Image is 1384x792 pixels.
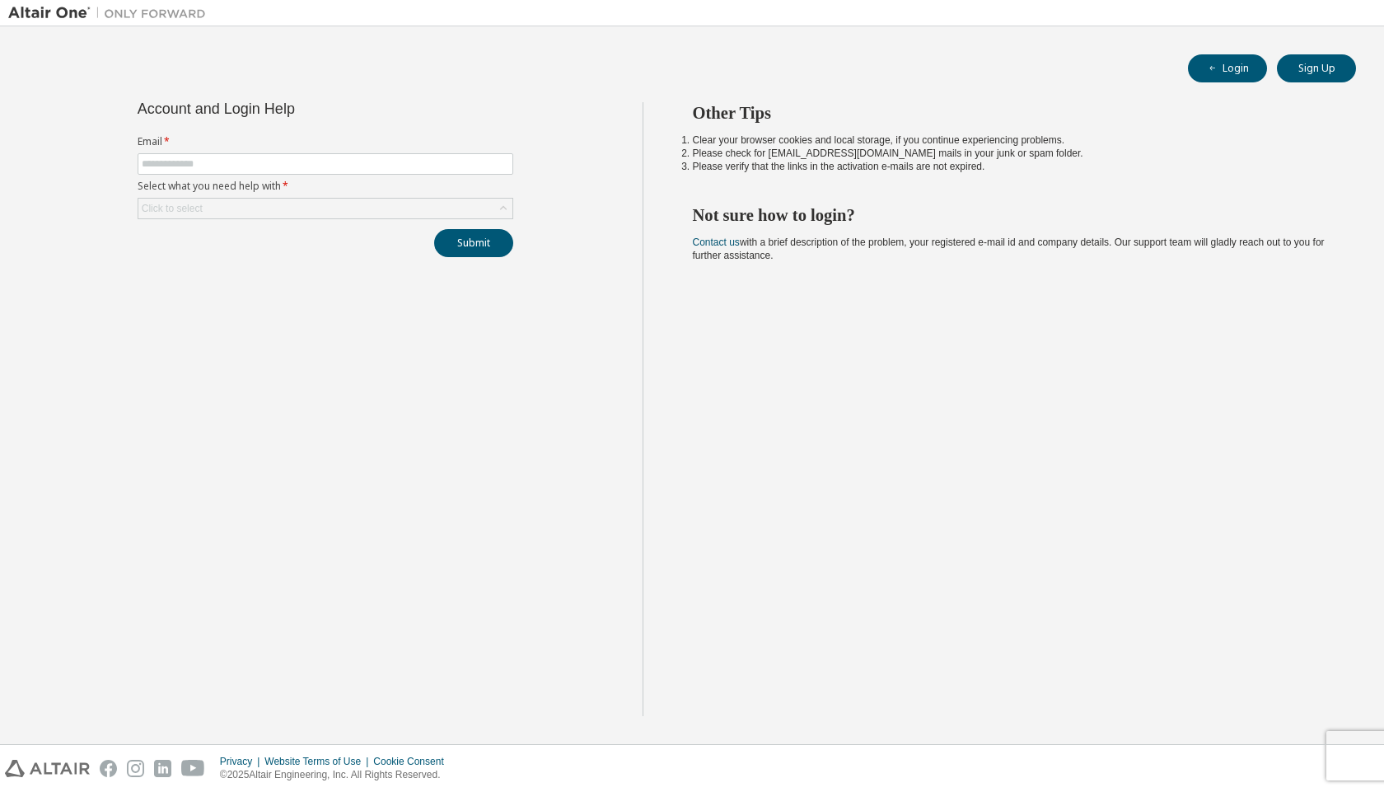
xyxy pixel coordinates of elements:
[693,134,1327,147] li: Clear your browser cookies and local storage, if you continue experiencing problems.
[220,755,264,768] div: Privacy
[220,768,454,782] p: © 2025 Altair Engineering, Inc. All Rights Reserved.
[5,760,90,777] img: altair_logo.svg
[434,229,513,257] button: Submit
[693,160,1327,173] li: Please verify that the links in the activation e-mails are not expired.
[693,204,1327,226] h2: Not sure how to login?
[693,147,1327,160] li: Please check for [EMAIL_ADDRESS][DOMAIN_NAME] mails in your junk or spam folder.
[138,180,513,193] label: Select what you need help with
[100,760,117,777] img: facebook.svg
[693,102,1327,124] h2: Other Tips
[8,5,214,21] img: Altair One
[154,760,171,777] img: linkedin.svg
[373,755,453,768] div: Cookie Consent
[693,237,740,248] a: Contact us
[1277,54,1356,82] button: Sign Up
[142,202,203,215] div: Click to select
[181,760,205,777] img: youtube.svg
[1188,54,1267,82] button: Login
[138,135,513,148] label: Email
[693,237,1325,261] span: with a brief description of the problem, your registered e-mail id and company details. Our suppo...
[127,760,144,777] img: instagram.svg
[138,199,512,218] div: Click to select
[138,102,438,115] div: Account and Login Help
[264,755,373,768] div: Website Terms of Use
